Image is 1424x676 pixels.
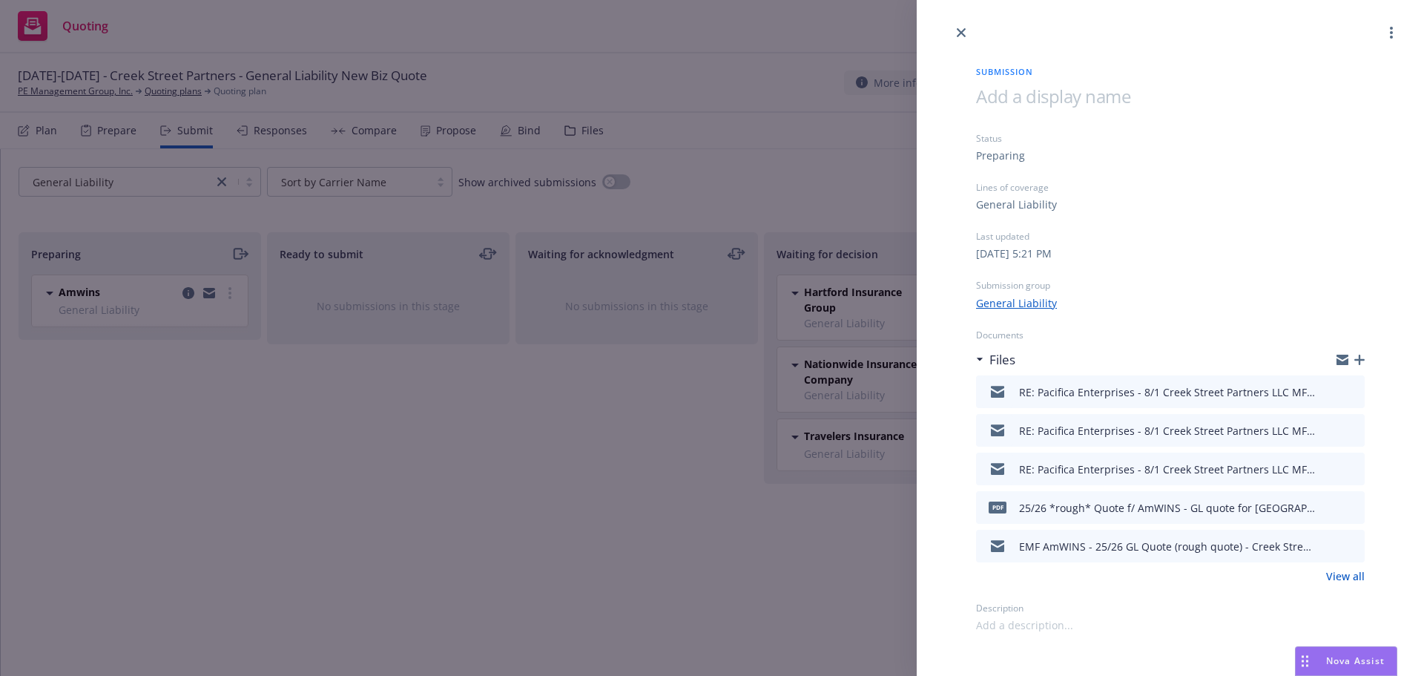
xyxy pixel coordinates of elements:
[976,329,1365,341] div: Documents
[976,65,1365,78] span: Submission
[1295,646,1397,676] button: Nova Assist
[1322,383,1334,401] button: download file
[976,602,1365,614] div: Description
[1345,537,1359,555] button: preview file
[976,279,1365,292] div: Submission group
[1345,499,1359,516] button: preview file
[1296,647,1314,675] div: Drag to move
[1322,499,1334,516] button: download file
[952,24,970,42] a: close
[976,132,1365,145] div: Status
[1322,460,1334,478] button: download file
[1019,539,1316,554] div: EMF AmWINS - 25/26 GL Quote (rough quote) - Creek Street Partners.msg
[1326,654,1385,667] span: Nova Assist
[1345,421,1359,439] button: preview file
[1345,460,1359,478] button: preview file
[976,197,1057,212] div: General Liability
[1019,384,1316,400] div: RE: Pacifica Enterprises - 8/1 Creek Street Partners LLC MF Apt Submission
[1019,462,1316,477] div: RE: Pacifica Enterprises - 8/1 Creek Street Partners LLC MF Apt Submission
[976,181,1365,194] div: Lines of coverage
[1019,500,1316,516] div: 25/26 *rough* Quote f/ AmWINS - GL quote for [GEOGRAPHIC_DATA]pdf
[1326,568,1365,584] a: View all
[989,350,1015,370] h3: Files
[1322,537,1334,555] button: download file
[1019,423,1316,439] div: RE: Pacifica Enterprises - 8/1 Creek Street Partners LLC MF Apt Submission
[1382,24,1400,42] a: more
[976,230,1365,243] div: Last updated
[976,295,1057,311] a: General Liability
[976,246,1052,261] div: [DATE] 5:21 PM
[976,148,1025,163] div: Preparing
[1322,421,1334,439] button: download file
[989,502,1006,513] span: pdf
[976,350,1015,370] div: Files
[1345,383,1359,401] button: preview file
